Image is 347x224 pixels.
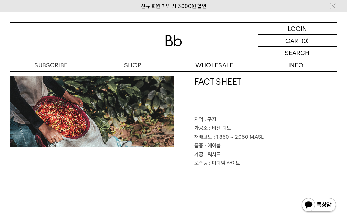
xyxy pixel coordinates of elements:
[194,76,337,115] h1: FACT SHEET
[255,59,337,71] p: INFO
[301,197,337,214] img: 카카오톡 채널 1:1 채팅 버튼
[214,134,264,140] span: : 1,850 ~ 2,050 MASL
[194,134,212,140] span: 재배고도
[165,35,182,46] img: 로고
[205,142,221,149] span: : 에어룸
[258,35,337,47] a: CART (0)
[10,59,92,71] a: SUBSCRIBE
[205,116,216,122] span: : 구지
[194,151,203,158] span: 가공
[194,160,208,166] span: 로스팅
[10,76,174,147] img: 에티오피아 비샨 디모
[194,116,203,122] span: 지역
[285,47,310,59] p: SEARCH
[302,35,309,46] p: (0)
[288,23,307,34] p: LOGIN
[92,59,173,71] a: SHOP
[205,151,221,158] span: : 워시드
[141,3,206,9] a: 신규 회원 가입 시 3,000원 할인
[209,160,240,166] span: : 미디엄 라이트
[174,59,255,71] p: WHOLESALE
[258,23,337,35] a: LOGIN
[194,142,203,149] span: 품종
[194,125,208,131] span: 가공소
[285,35,302,46] p: CART
[209,125,231,131] span: : 비샨 디모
